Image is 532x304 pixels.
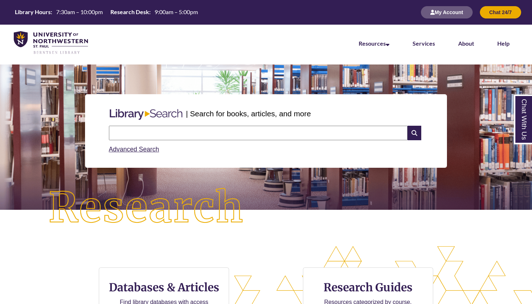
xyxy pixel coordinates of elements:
[105,280,223,294] h3: Databases & Articles
[421,9,473,15] a: My Account
[107,8,152,16] th: Research Desk:
[155,8,198,15] span: 9:00am – 5:00pm
[408,126,421,140] i: Search
[14,31,88,55] img: UNWSP Library Logo
[458,40,474,47] a: About
[109,146,159,153] a: Advanced Search
[421,6,473,18] button: My Account
[359,40,389,47] a: Resources
[480,9,521,15] a: Chat 24/7
[12,8,53,16] th: Library Hours:
[186,108,311,119] p: | Search for books, articles, and more
[497,40,510,47] a: Help
[106,106,186,123] img: Libary Search
[56,8,103,15] span: 7:30am – 10:00pm
[309,280,427,294] h3: Research Guides
[12,8,201,17] a: Hours Today
[413,40,435,47] a: Services
[480,6,521,18] button: Chat 24/7
[12,8,201,16] table: Hours Today
[27,166,266,250] img: Research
